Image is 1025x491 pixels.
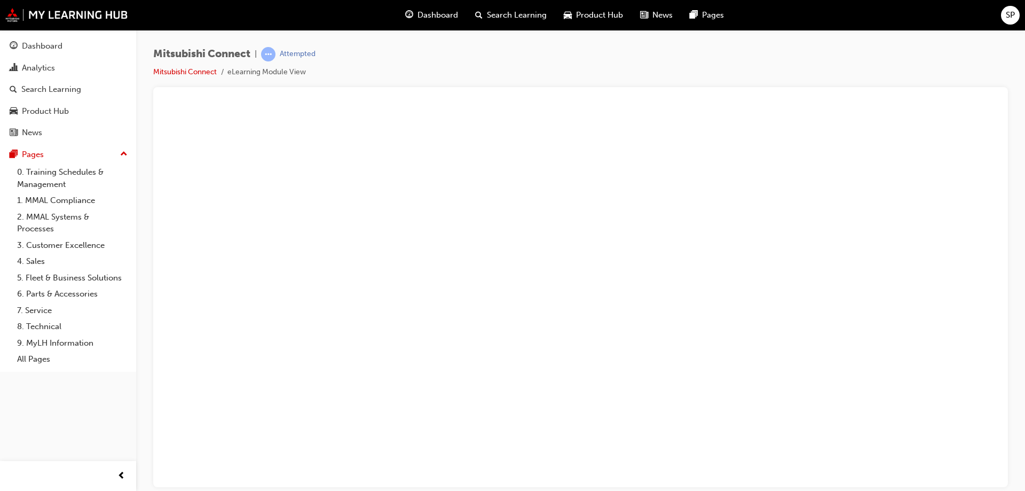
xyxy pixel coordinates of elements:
span: car-icon [564,9,572,22]
a: All Pages [13,351,132,368]
a: 5. Fleet & Business Solutions [13,270,132,286]
span: pages-icon [690,9,698,22]
span: pages-icon [10,150,18,160]
span: guage-icon [10,42,18,51]
span: | [255,48,257,60]
span: car-icon [10,107,18,116]
li: eLearning Module View [227,66,306,79]
a: Search Learning [4,80,132,99]
div: Product Hub [22,105,69,118]
span: SP [1006,9,1015,21]
button: Pages [4,145,132,165]
span: chart-icon [10,64,18,73]
span: Search Learning [487,9,547,21]
a: 9. MyLH Information [13,335,132,352]
a: 6. Parts & Accessories [13,286,132,302]
span: Mitsubishi Connect [153,48,250,60]
span: news-icon [10,128,18,138]
span: guage-icon [405,9,413,22]
span: search-icon [475,9,483,22]
div: Attempted [280,49,316,59]
a: Product Hub [4,102,132,121]
button: DashboardAnalyticsSearch LearningProduct HubNews [4,34,132,145]
a: 1. MMAL Compliance [13,192,132,209]
span: learningRecordVerb_ATTEMPT-icon [261,47,275,61]
button: SP [1001,6,1020,25]
a: Dashboard [4,36,132,56]
a: 0. Training Schedules & Management [13,164,132,192]
div: Pages [22,149,44,161]
span: search-icon [10,85,17,95]
span: up-icon [120,147,128,161]
div: Analytics [22,62,55,74]
img: mmal [5,8,128,22]
a: 4. Sales [13,253,132,270]
a: search-iconSearch Learning [467,4,555,26]
div: News [22,127,42,139]
div: Dashboard [22,40,62,52]
span: prev-icon [117,470,125,483]
a: 2. MMAL Systems & Processes [13,209,132,237]
a: guage-iconDashboard [397,4,467,26]
a: news-iconNews [632,4,681,26]
a: Analytics [4,58,132,78]
a: car-iconProduct Hub [555,4,632,26]
a: pages-iconPages [681,4,732,26]
span: news-icon [640,9,648,22]
a: 7. Service [13,302,132,319]
span: News [652,9,673,21]
span: Dashboard [417,9,458,21]
a: 3. Customer Excellence [13,237,132,254]
a: Mitsubishi Connect [153,67,217,76]
div: Search Learning [21,83,81,96]
a: 8. Technical [13,318,132,335]
a: News [4,123,132,143]
span: Pages [702,9,724,21]
span: Product Hub [576,9,623,21]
